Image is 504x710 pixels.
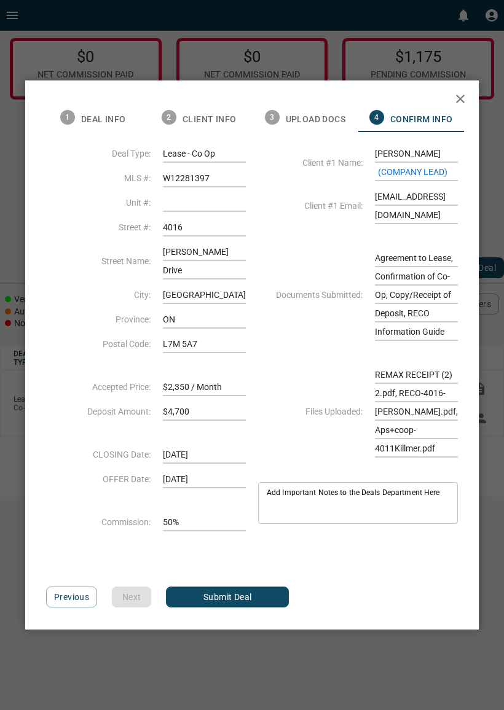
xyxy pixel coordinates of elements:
button: Previous [46,587,97,607]
span: ON [163,310,246,329]
span: Confirm Info [390,114,453,125]
span: (COMPANY LEAD) [378,167,447,177]
span: [PERSON_NAME] Drive [163,243,246,279]
span: [EMAIL_ADDRESS][DOMAIN_NAME] [375,187,458,224]
span: Documents Submitted [258,290,363,300]
span: Upload Docs [286,114,345,125]
span: [PERSON_NAME] [375,144,458,181]
button: Submit Deal [166,587,289,607]
span: CLOSING Date [46,450,151,459]
span: 50% [163,513,246,531]
span: 4016 [163,218,246,236]
span: City [46,290,151,300]
span: $4,700 [163,402,246,421]
span: OFFER Date [46,474,151,484]
span: Street Name [46,256,151,266]
span: MLS # [46,173,151,183]
span: Client Info [183,114,236,125]
span: [GEOGRAPHIC_DATA] [163,286,246,304]
span: [DATE] [163,445,246,464]
span: Client #1 Name [258,158,363,168]
span: Deal Type [46,149,151,158]
span: Postal Code [46,339,151,349]
span: Client #1 Email [258,201,363,211]
text: 1 [65,113,69,122]
span: W12281397 [163,169,246,187]
span: $2,350 / Month [163,378,246,396]
span: [DATE] [163,470,246,488]
text: 2 [167,113,171,122]
span: Province [46,314,151,324]
span: L7M 5A7 [163,335,246,353]
span: Unit # [46,198,151,208]
span: Deal Info [81,114,126,125]
span: Commission [46,517,151,527]
span: Agreement to Lease, Confirmation of Co-Op, Copy/Receipt of Deposit, RECO Information Guide [375,249,458,341]
text: 3 [270,113,274,122]
span: Lease - Co Op [163,144,246,163]
span: REMAX RECEIPT (2) 2.pdf, RECO-4016-[PERSON_NAME].pdf, Aps+coop-4011Killmer.pdf [375,365,458,458]
span: Files Uploaded [258,407,363,416]
span: Street # [46,222,151,232]
span: Deposit Amount [46,407,151,416]
text: 4 [374,113,379,122]
span: Accepted Price [46,382,151,392]
span: Empty [163,193,246,212]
